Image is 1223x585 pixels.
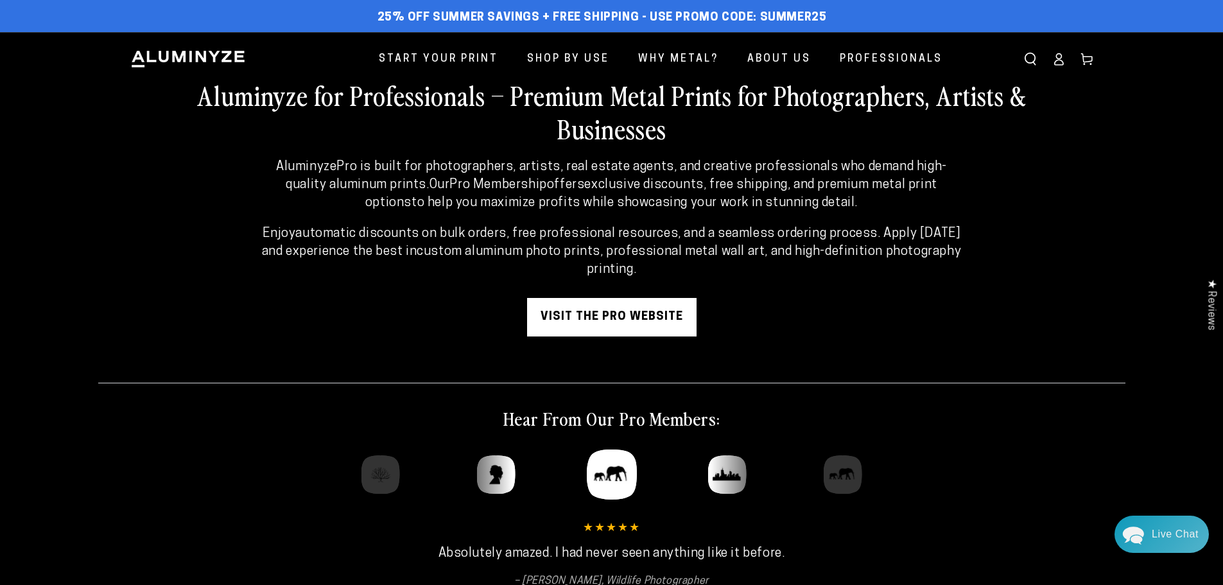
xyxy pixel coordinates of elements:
[381,545,843,563] p: Absolutely amazed. I had never seen anything like it before.
[449,179,546,191] strong: Pro Membership
[257,158,966,212] p: Our offers to help you maximize profits while showcasing your work in stunning detail.
[738,42,820,76] a: About Us
[365,179,937,209] strong: exclusive discounts, free shipping, and premium metal print options
[503,406,720,430] h2: Hear From Our Pro Members:
[1016,45,1045,73] summary: Search our site
[1115,516,1209,553] div: Chat widget toggle
[276,161,947,191] strong: AluminyzePro is built for photographers, artists, real estate agents, and creative professionals ...
[195,78,1029,145] h2: Aluminyze for Professionals – Premium Metal Prints for Photographers, Artists & Businesses
[379,50,498,69] span: Start Your Print
[517,42,619,76] a: Shop By Use
[377,11,827,25] span: 25% off Summer Savings + Free Shipping - Use Promo Code: SUMMER25
[295,227,878,240] strong: automatic discounts on bulk orders, free professional resources, and a seamless ordering process
[257,225,966,279] p: Enjoy . Apply [DATE] and experience the best in
[629,42,728,76] a: Why Metal?
[527,298,697,336] a: visit the pro website
[1152,516,1199,553] div: Contact Us Directly
[830,42,952,76] a: Professionals
[747,50,811,69] span: About Us
[417,245,961,276] strong: custom aluminum photo prints, professional metal wall art, and high-definition photography printing.
[369,42,508,76] a: Start Your Print
[638,50,718,69] span: Why Metal?
[840,50,942,69] span: Professionals
[527,50,609,69] span: Shop By Use
[130,49,246,69] img: Aluminyze
[1199,269,1223,340] div: Click to open Judge.me floating reviews tab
